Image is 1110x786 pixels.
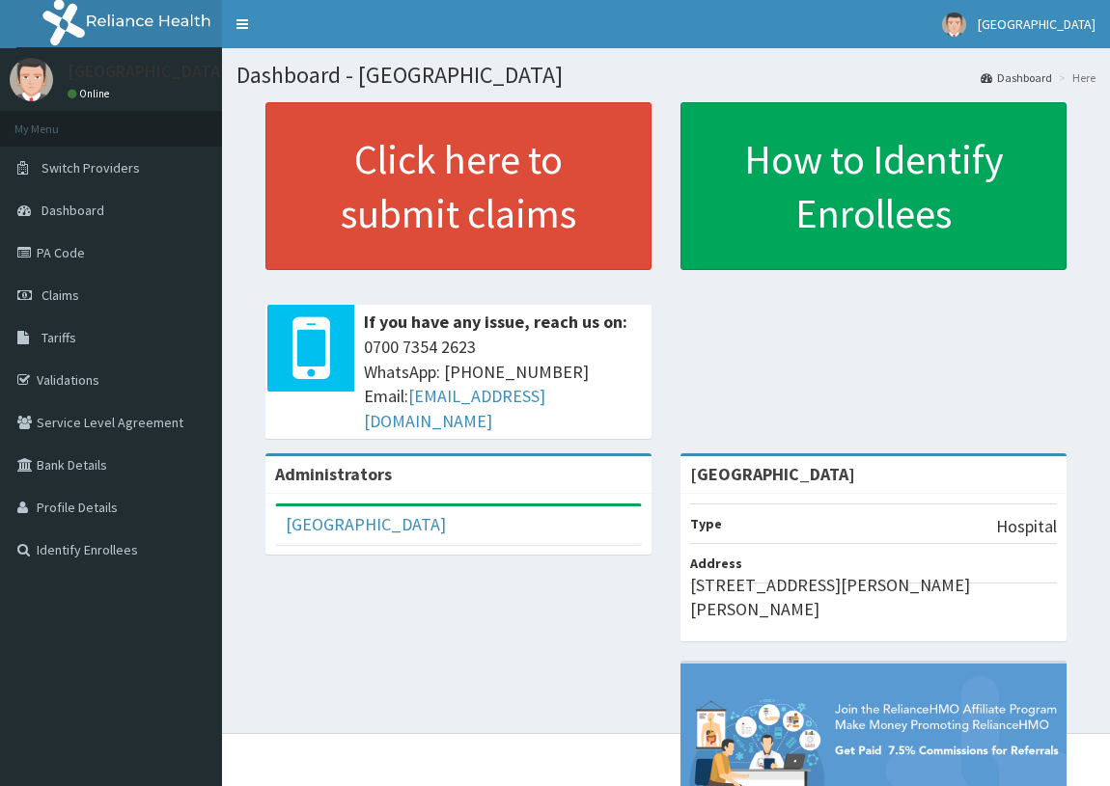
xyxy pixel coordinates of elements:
[981,69,1052,86] a: Dashboard
[10,58,53,101] img: User Image
[236,63,1096,88] h1: Dashboard - [GEOGRAPHIC_DATA]
[364,385,545,432] a: [EMAIL_ADDRESS][DOMAIN_NAME]
[942,13,966,37] img: User Image
[265,102,652,270] a: Click here to submit claims
[978,15,1096,33] span: [GEOGRAPHIC_DATA]
[68,87,114,100] a: Online
[42,286,79,304] span: Claims
[690,515,722,532] b: Type
[996,514,1057,539] p: Hospital
[275,463,392,485] b: Administrators
[42,329,76,346] span: Tariffs
[364,335,642,434] span: 0700 7354 2623 WhatsApp: [PHONE_NUMBER] Email:
[68,63,227,80] p: [GEOGRAPHIC_DATA]
[690,555,742,572] b: Address
[690,573,1057,622] p: [STREET_ADDRESS][PERSON_NAME][PERSON_NAME]
[42,202,104,219] span: Dashboard
[42,159,140,176] span: Switch Providers
[690,463,855,485] strong: [GEOGRAPHIC_DATA]
[286,513,446,535] a: [GEOGRAPHIC_DATA]
[364,311,627,333] b: If you have any issue, reach us on:
[680,102,1067,270] a: How to Identify Enrollees
[1054,69,1096,86] li: Here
